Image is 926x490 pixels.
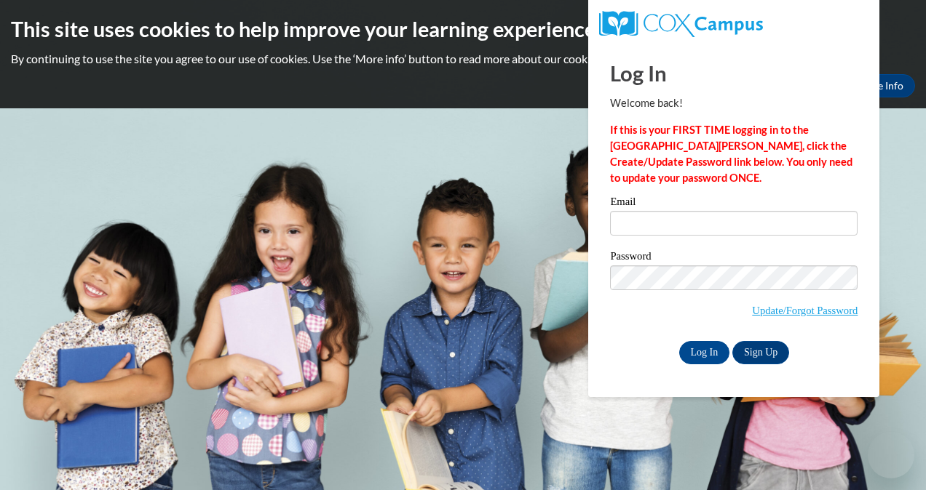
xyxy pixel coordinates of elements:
img: COX Campus [599,11,762,37]
h1: Log In [610,58,858,88]
a: Sign Up [732,341,789,364]
a: Update/Forgot Password [752,305,858,316]
label: Password [610,251,858,265]
strong: If this is your FIRST TIME logging in to the [GEOGRAPHIC_DATA][PERSON_NAME], click the Create/Upd... [610,124,852,184]
iframe: Button to launch messaging window [868,432,914,478]
h2: This site uses cookies to help improve your learning experience. [11,15,915,44]
a: More Info [847,74,915,97]
label: Email [610,196,858,211]
p: By continuing to use the site you agree to our use of cookies. Use the ‘More info’ button to read... [11,51,915,67]
p: Welcome back! [610,95,858,111]
input: Log In [679,341,730,364]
